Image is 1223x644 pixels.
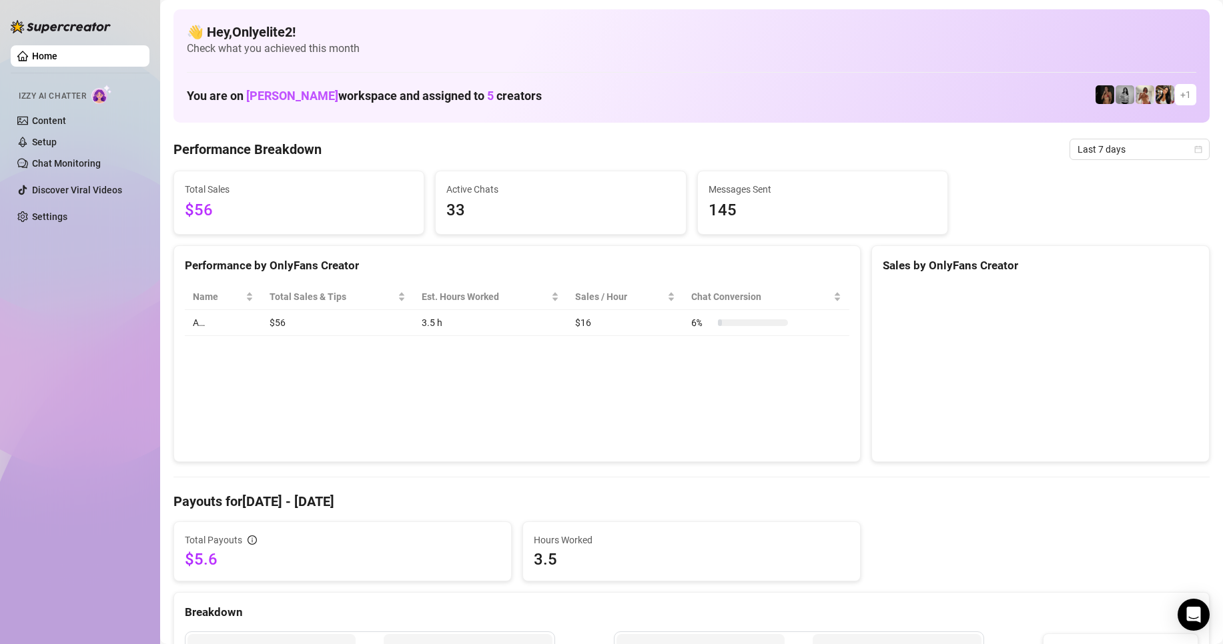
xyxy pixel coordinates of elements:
[11,20,111,33] img: logo-BBDzfeDw.svg
[32,185,122,195] a: Discover Viral Videos
[1180,87,1191,102] span: + 1
[32,115,66,126] a: Content
[446,198,675,223] span: 33
[709,182,937,197] span: Messages Sent
[1178,599,1210,631] div: Open Intercom Messenger
[187,41,1196,56] span: Check what you achieved this month
[683,284,849,310] th: Chat Conversion
[1156,85,1174,104] img: AdelDahan
[32,51,57,61] a: Home
[185,284,262,310] th: Name
[262,284,414,310] th: Total Sales & Tips
[691,289,831,304] span: Chat Conversion
[32,211,67,222] a: Settings
[248,535,257,545] span: info-circle
[32,137,57,147] a: Setup
[185,257,849,275] div: Performance by OnlyFans Creator
[270,289,395,304] span: Total Sales & Tips
[185,549,500,570] span: $5.6
[1078,139,1202,159] span: Last 7 days
[422,289,548,304] div: Est. Hours Worked
[173,492,1210,511] h4: Payouts for [DATE] - [DATE]
[185,310,262,336] td: A…
[691,315,713,330] span: 6 %
[1116,85,1134,104] img: A
[91,85,112,104] img: AI Chatter
[1194,145,1202,153] span: calendar
[19,90,86,103] span: Izzy AI Chatter
[534,549,849,570] span: 3.5
[446,182,675,197] span: Active Chats
[173,140,322,159] h4: Performance Breakdown
[709,198,937,223] span: 145
[262,310,414,336] td: $56
[575,289,665,304] span: Sales / Hour
[414,310,567,336] td: 3.5 h
[1096,85,1114,104] img: the_bohema
[193,289,243,304] span: Name
[883,257,1198,275] div: Sales by OnlyFans Creator
[246,89,338,103] span: [PERSON_NAME]
[185,182,413,197] span: Total Sales
[185,533,242,547] span: Total Payouts
[187,23,1196,41] h4: 👋 Hey, Onlyelite2 !
[32,158,101,169] a: Chat Monitoring
[187,89,542,103] h1: You are on workspace and assigned to creators
[567,284,683,310] th: Sales / Hour
[534,533,849,547] span: Hours Worked
[567,310,683,336] td: $16
[185,198,413,223] span: $56
[1136,85,1154,104] img: Green
[185,603,1198,621] div: Breakdown
[487,89,494,103] span: 5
